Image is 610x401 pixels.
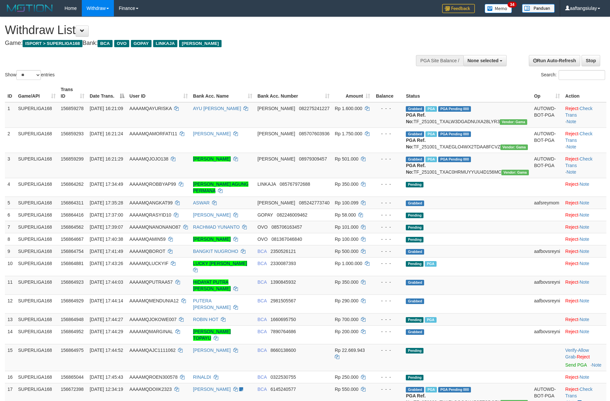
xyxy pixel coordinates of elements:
td: aafbovsreyni [531,325,563,344]
span: 156864929 [61,298,84,303]
td: · [563,221,606,233]
span: Copy 2330087393 to clipboard [270,261,296,266]
span: BCA [258,249,267,254]
span: Copy 1660695750 to clipboard [270,317,296,322]
td: SUPERLIGA168 [15,209,58,221]
div: - - - [375,316,401,323]
span: ISPORT > SUPERLIGA168 [23,40,82,47]
a: Note [592,362,601,368]
td: SUPERLIGA168 [15,127,58,153]
span: AAAAMQBOROT [130,249,165,254]
span: Marked by aafheankoy [425,131,437,137]
span: 156864667 [61,237,84,242]
b: PGA Ref. No: [406,112,425,124]
td: TF_251001_TXALW3DGADNUXA28LYR3 [403,102,531,128]
th: ID [5,84,15,102]
span: Rp 100.099 [335,200,358,205]
span: Marked by aafsoycanthlai [425,317,436,323]
a: Note [580,374,589,380]
a: Verify [565,348,577,353]
span: Vendor URL: https://trx31.1velocity.biz [501,170,529,175]
span: None selected [468,58,499,63]
span: Grabbed [406,329,424,335]
span: Rp 1.750.000 [335,131,362,136]
a: Check Trans [565,156,592,168]
td: SUPERLIGA168 [15,221,58,233]
a: Note [580,249,589,254]
span: 156864562 [61,224,84,230]
span: PGA Pending [438,157,471,162]
td: TF_251001_TXAC0HRMUYYUU4D156MC [403,153,531,178]
a: [PERSON_NAME] [193,237,231,242]
a: [PERSON_NAME] [193,348,231,353]
td: 11 [5,276,15,295]
span: Grabbed [406,249,424,255]
td: SUPERLIGA168 [15,233,58,245]
div: - - - [375,279,401,285]
span: [DATE] 17:44:27 [90,317,123,322]
span: AAAAMQMENDUNIA12 [130,298,179,303]
td: 8 [5,233,15,245]
div: - - - [375,236,401,242]
a: Note [580,261,589,266]
span: Pending [406,225,423,230]
a: Reject [565,156,578,162]
span: GOPAY [131,40,152,47]
span: AAAAMQPUTRAA57 [130,279,173,285]
td: 13 [5,313,15,325]
span: Marked by aafheankoy [425,106,437,112]
span: Copy 085707603936 to clipboard [299,131,330,136]
a: Stop [582,55,600,66]
b: PGA Ref. No: [406,163,425,175]
span: AAAAMQLUCKYIF [130,261,169,266]
span: Copy 2981505567 to clipboard [270,298,296,303]
span: [PERSON_NAME] [179,40,221,47]
td: SUPERLIGA168 [15,276,58,295]
a: Note [580,237,589,242]
span: [PERSON_NAME] [258,200,295,205]
a: Reject [565,261,578,266]
a: HIDAYAT PUTRA [PERSON_NAME] [193,279,231,291]
div: - - - [375,347,401,353]
img: Button%20Memo.svg [485,4,512,13]
span: Rp 700.000 [335,317,358,322]
td: SUPERLIGA168 [15,197,58,209]
a: Reject [565,200,578,205]
th: Op: activate to sort column ascending [531,84,563,102]
span: Rp 350.000 [335,279,358,285]
span: AAAAMQAJC1111062 [130,348,176,353]
a: RINALDI [193,374,211,380]
span: Copy 081367046840 to clipboard [272,237,302,242]
th: Bank Acc. Name: activate to sort column ascending [190,84,255,102]
span: AAAAMQANGKAT99 [130,200,173,205]
span: 156859293 [61,131,84,136]
span: Grabbed [406,131,424,137]
a: Reject [565,181,578,187]
span: [DATE] 17:44:14 [90,298,123,303]
a: Note [566,119,576,124]
span: Pending [406,182,423,187]
a: Reject [565,317,578,322]
td: · [563,178,606,197]
td: 9 [5,245,15,257]
td: AUTOWD-BOT-PGA [531,153,563,178]
span: Rp 1.600.000 [335,106,362,111]
span: 156864952 [61,329,84,334]
span: PGA Pending [438,131,471,137]
td: · [563,295,606,313]
a: LUCKY [PERSON_NAME] [193,261,247,266]
th: Bank Acc. Number: activate to sort column ascending [255,84,332,102]
span: Rp 22.669.943 [335,348,365,353]
button: None selected [463,55,507,66]
span: Copy 085242773740 to clipboard [299,200,330,205]
span: Copy 2350526121 to clipboard [270,249,296,254]
span: Rp 501.000 [335,156,358,162]
td: AUTOWD-BOT-PGA [531,102,563,128]
span: 156864923 [61,279,84,285]
a: Send PGA [565,362,586,368]
span: Copy 1390845932 to clipboard [270,279,296,285]
span: [PERSON_NAME] [258,106,295,111]
span: Rp 100.000 [335,237,358,242]
td: aafbovsreyni [531,276,563,295]
a: RACHMAD YUNANTO [193,224,240,230]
